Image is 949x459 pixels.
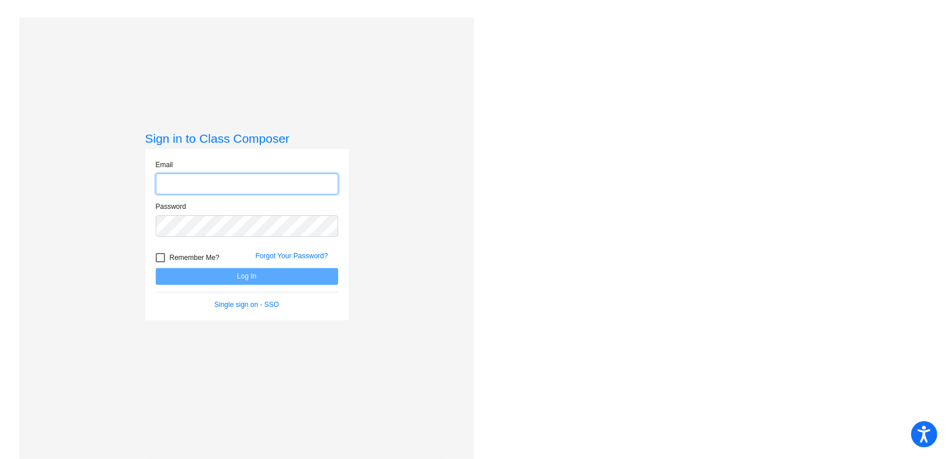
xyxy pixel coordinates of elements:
a: Forgot Your Password? [256,252,328,260]
button: Log In [156,268,338,285]
h3: Sign in to Class Composer [145,131,349,146]
span: Remember Me? [170,251,220,265]
a: Single sign on - SSO [214,301,279,309]
label: Email [156,160,173,170]
label: Password [156,201,187,212]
